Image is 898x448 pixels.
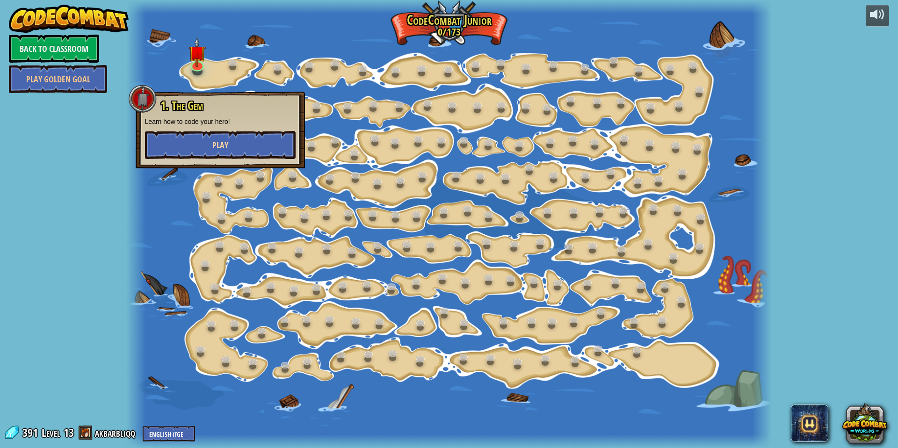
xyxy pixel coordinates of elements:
[22,425,41,440] span: 391
[866,5,889,27] button: Adjust volume
[95,425,138,440] a: akbarbliqq
[212,139,228,151] span: Play
[145,131,296,159] button: Play
[9,65,107,93] a: Play Golden Goal
[189,38,206,67] img: level-banner-unstarted.png
[42,425,60,441] span: Level
[64,425,74,440] span: 13
[160,98,203,114] span: 1. The Gem
[145,117,296,126] p: Learn how to code your hero!
[9,5,129,33] img: CodeCombat - Learn how to code by playing a game
[9,35,99,63] a: Back to Classroom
